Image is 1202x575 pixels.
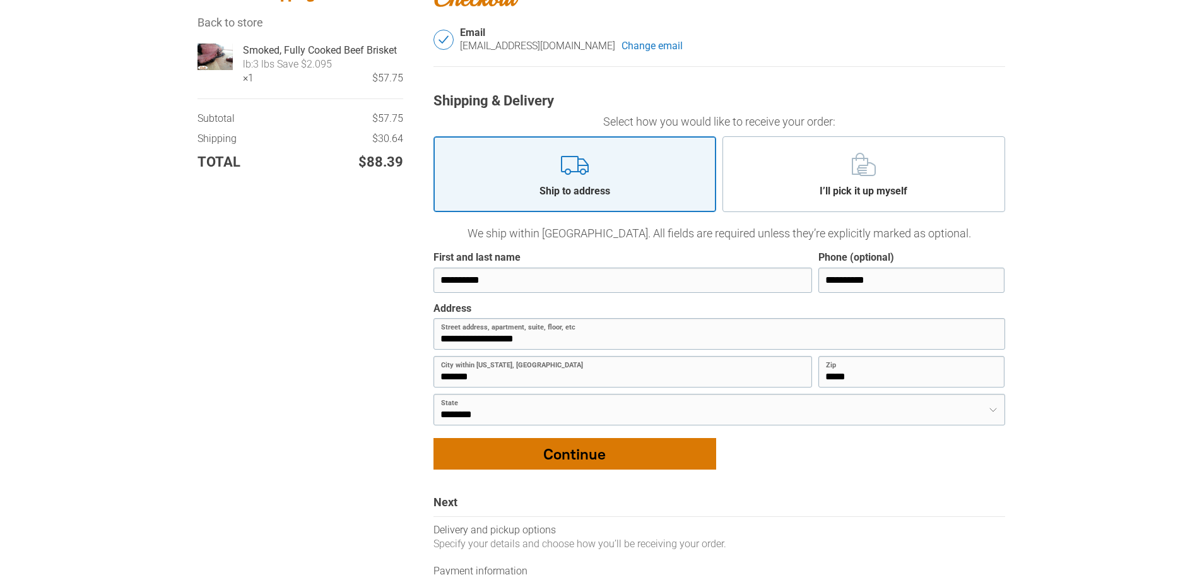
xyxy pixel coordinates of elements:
td: Subtotal [197,112,304,132]
td: Total [197,153,288,172]
div: First and last name [433,251,521,264]
input: Zip [818,356,1005,388]
a: Smoked, Fully Cooked Beef Brisket [243,44,403,57]
a: Back to store [197,16,263,29]
div: lb: [243,58,253,70]
div: $57.75 [254,71,403,85]
div: Next [433,495,1005,516]
div: Ship to address [530,184,620,198]
input: Street address, apartment, suite, floor, etc [433,318,1005,350]
div: I’ll pick it up myself [810,184,917,198]
div: Specify your details and choose how you’ll be receiving your order. [433,537,1005,551]
td: $30.64 [304,132,403,152]
div: Address [433,302,471,316]
div: Breadcrumbs [197,15,403,30]
div: × 1 [243,71,254,85]
button: Continue [433,438,716,470]
div: Email [460,27,1005,40]
div: Phone (optional) [818,251,894,264]
p: We ship within [GEOGRAPHIC_DATA]. [433,225,1005,242]
span: All fields are required unless they’re explicitly marked as optional. [653,227,971,240]
span: $88.39 [358,153,403,172]
p: Select how you would like to receive your order: [433,113,1005,130]
div: Shipping & Delivery [433,92,1005,110]
span: Shipping [197,132,237,146]
a: Change email [622,39,683,53]
div: 3 lbs Save $2.095 [253,58,332,70]
input: City within Michigan, United States [433,356,813,388]
div: Delivery and pickup options [433,523,1005,537]
span: $57.75 [372,112,403,124]
div: [EMAIL_ADDRESS][DOMAIN_NAME] [460,39,615,53]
